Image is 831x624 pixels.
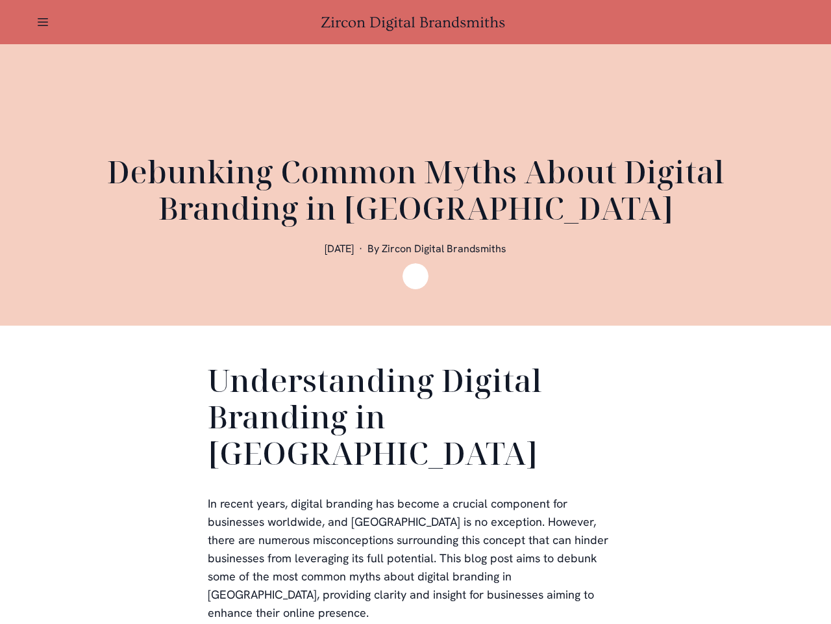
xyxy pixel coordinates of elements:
[403,263,428,289] img: Zircon Digital Brandsmiths
[208,495,623,622] p: In recent years, digital branding has become a crucial component for businesses worldwide, and [G...
[325,242,354,255] span: [DATE]
[104,153,727,226] h1: Debunking Common Myths About Digital Branding in [GEOGRAPHIC_DATA]
[208,362,623,476] h2: Understanding Digital Branding in [GEOGRAPHIC_DATA]
[321,14,510,31] a: Zircon Digital Brandsmiths
[367,242,506,255] span: By Zircon Digital Brandsmiths
[359,242,362,255] span: ·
